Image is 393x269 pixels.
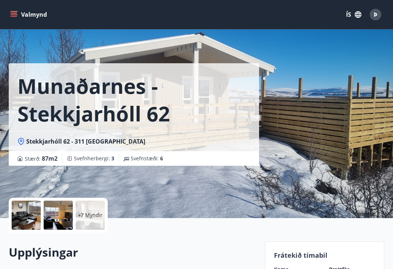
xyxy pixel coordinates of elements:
button: Þ [367,6,384,23]
span: Svefnstæði : [131,155,163,162]
span: Stærð : [25,154,57,163]
span: Stekkjarhóll 62 - 311 [GEOGRAPHIC_DATA] [26,137,145,145]
span: 3 [111,155,114,162]
button: menu [9,8,50,21]
h2: Upplýsingar [9,244,256,260]
span: 87 m2 [42,154,57,162]
h1: Munaðarnes - Stekkjarhóll 62 [17,72,250,127]
span: Þ [374,11,377,19]
span: 6 [160,155,163,162]
p: Frátekið tímabil [274,250,375,260]
button: ÍS [342,8,365,21]
p: +7 Myndir [78,212,103,219]
span: Svefnherbergi : [74,155,114,162]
